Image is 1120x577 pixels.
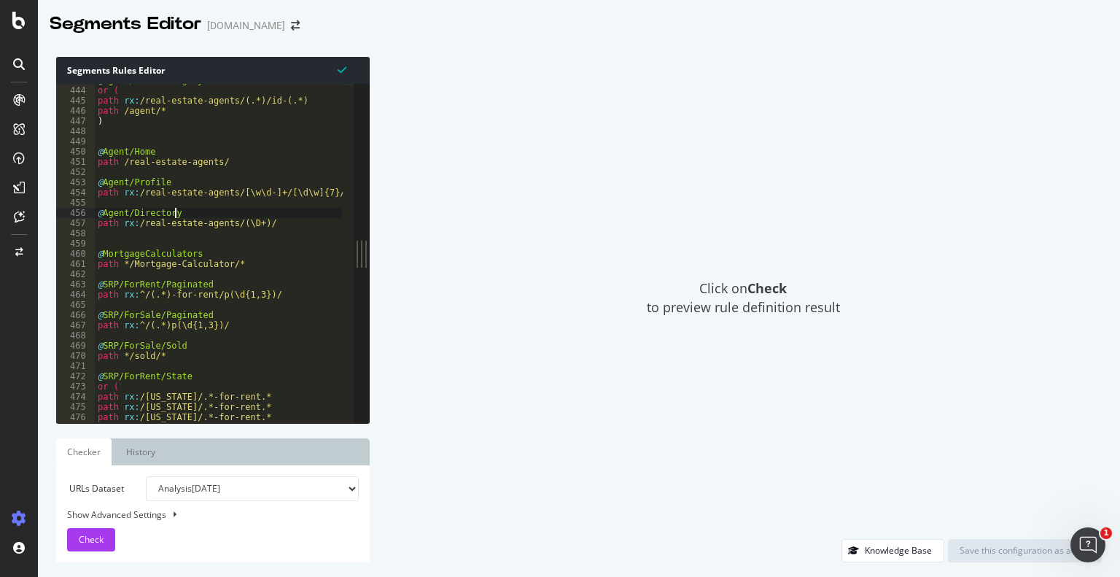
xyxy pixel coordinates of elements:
iframe: Intercom live chat [1070,527,1105,562]
button: Check [67,528,115,551]
div: 446 [56,106,95,116]
a: Checker [56,438,112,465]
div: 477 [56,422,95,433]
div: 455 [56,198,95,208]
div: 469 [56,341,95,351]
div: 465 [56,300,95,310]
div: 472 [56,371,95,382]
div: 447 [56,116,95,126]
div: Knowledge Base [865,544,932,557]
div: 471 [56,361,95,371]
div: 451 [56,157,95,167]
div: 462 [56,269,95,279]
strong: Check [747,279,787,297]
a: History [115,438,166,465]
div: 444 [56,85,95,96]
span: Check [79,533,104,546]
div: 449 [56,136,95,147]
div: Save this configuration as active [960,544,1090,557]
div: 475 [56,402,95,412]
div: 460 [56,249,95,259]
span: 1 [1100,527,1112,539]
div: Segments Editor [50,12,201,36]
a: Knowledge Base [841,544,944,557]
div: 448 [56,126,95,136]
div: Segments Rules Editor [56,57,370,84]
button: Knowledge Base [841,539,944,562]
div: arrow-right-arrow-left [291,20,300,31]
div: Show Advanced Settings [56,508,348,521]
div: 473 [56,382,95,392]
button: Save this configuration as active [948,539,1102,562]
div: 463 [56,279,95,290]
div: 474 [56,392,95,402]
div: 457 [56,218,95,228]
div: 450 [56,147,95,157]
div: 453 [56,177,95,187]
span: Syntax is valid [338,63,346,77]
div: 456 [56,208,95,218]
div: 470 [56,351,95,361]
div: 454 [56,187,95,198]
div: 458 [56,228,95,239]
div: [DOMAIN_NAME] [207,18,285,33]
div: 461 [56,259,95,269]
div: 476 [56,412,95,422]
div: 445 [56,96,95,106]
div: 467 [56,320,95,330]
label: URLs Dataset [56,476,135,501]
span: Click on to preview rule definition result [647,279,840,317]
div: 459 [56,239,95,249]
div: 466 [56,310,95,320]
div: 464 [56,290,95,300]
div: 468 [56,330,95,341]
div: 452 [56,167,95,177]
